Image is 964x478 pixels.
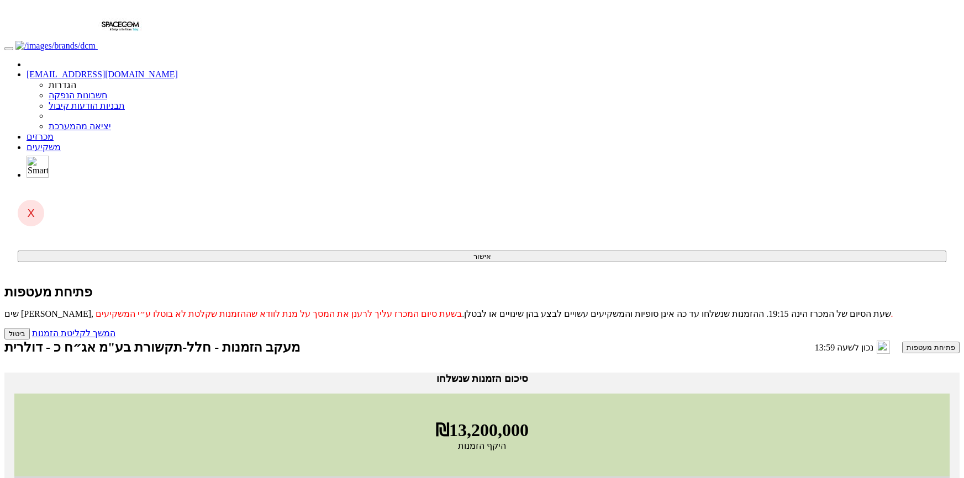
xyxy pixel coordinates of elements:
[4,284,960,300] h1: פתיחת מעטפות
[98,4,142,49] img: Auction Logo
[49,91,107,100] a: חשבונות הנפקה
[49,79,960,90] li: הגדרות
[27,132,54,141] a: מכרזים
[877,341,890,354] img: refresh-icon.png
[15,41,96,51] img: /images/brands/dcm
[32,328,115,338] a: המשך לקליטת הזמנות
[27,142,61,152] a: משקיעים
[4,309,960,319] p: שים [PERSON_NAME], שעת הסיום של המכרז הינה 19:15. ההזמנות שנשלחו עד כה אינן סופיות והמשקיעים עשוי...
[458,440,506,451] span: היקף הזמנות
[49,121,111,131] a: יציאה מהמערכת
[4,328,30,339] button: ביטול
[27,206,35,220] span: X
[4,339,300,355] h1: מעקב הזמנות - חלל-תקשורת בע"מ אג״ח כ - דולרית
[27,156,49,178] img: SmartBull Logo
[18,251,946,262] button: אישור
[96,309,893,318] span: בשעת סיום המכרז עליך לרענן את המסך על מנת לוודא שההזמנות שקלטת לא בוטלו ע״י המשקיעים.
[27,70,178,79] a: [EMAIL_ADDRESS][DOMAIN_NAME]
[49,101,125,110] a: תבניות הודעות קיבול
[815,340,873,354] p: נכון לשעה 13:59
[436,373,528,384] span: סיכום הזמנות שנשלחו
[435,419,529,440] span: ₪13,200,000
[902,342,960,353] button: פתיחת מעטפות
